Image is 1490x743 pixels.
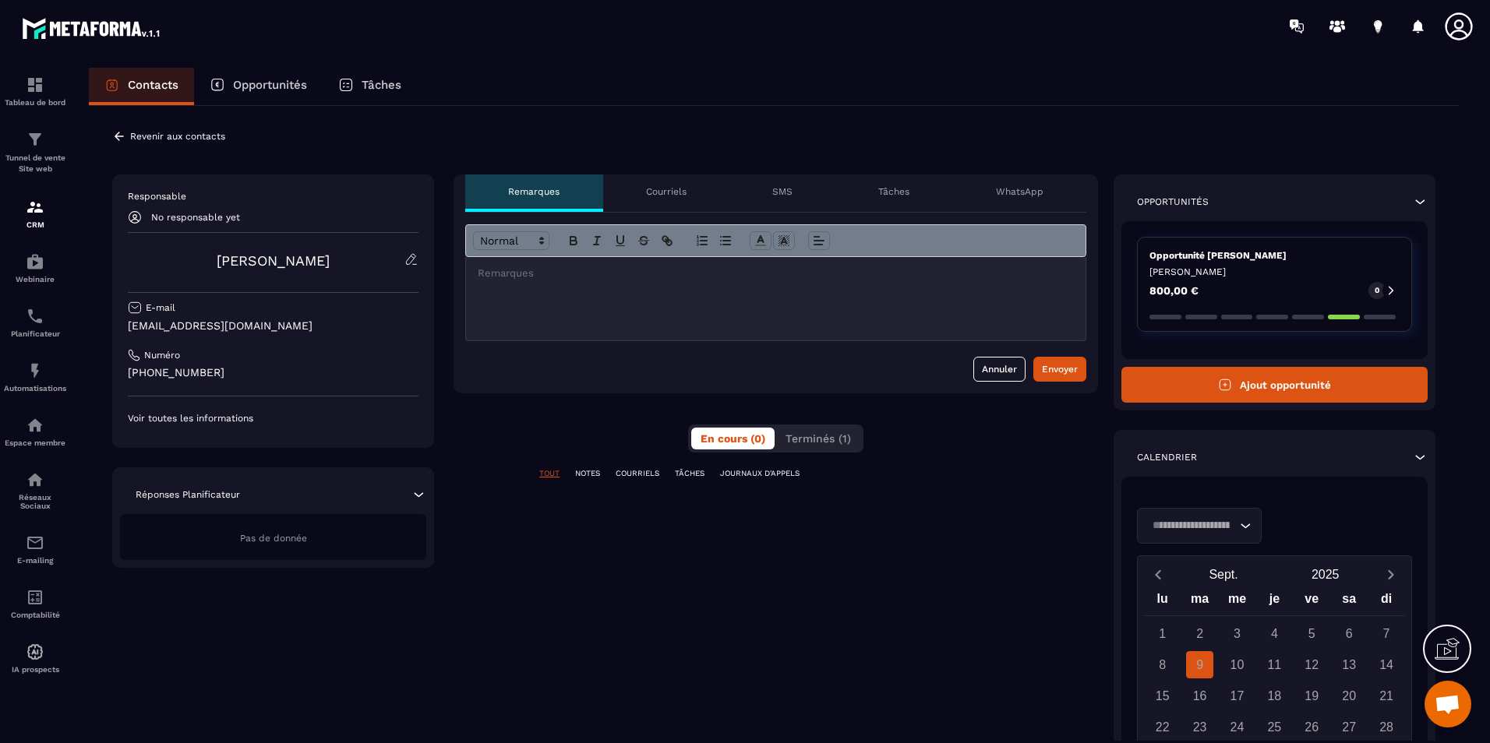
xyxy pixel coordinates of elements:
div: sa [1330,588,1368,615]
p: Espace membre [4,438,66,447]
p: No responsable yet [151,212,240,223]
p: Opportunité [PERSON_NAME] [1149,249,1400,262]
div: 18 [1261,682,1288,710]
a: Contacts [89,68,194,105]
div: 12 [1298,651,1326,678]
p: Planificateur [4,329,66,338]
p: 0 [1375,285,1379,296]
button: Ajout opportunité [1121,367,1428,403]
p: Voir toutes les informations [128,412,418,424]
button: Open years overlay [1274,561,1376,588]
p: Tâches [878,185,909,198]
p: NOTES [575,468,600,479]
img: formation [26,76,44,94]
p: [PHONE_NUMBER] [128,365,418,380]
p: E-mail [146,301,175,314]
p: Opportunités [1137,195,1209,208]
div: 20 [1336,682,1363,710]
a: formationformationTableau de bord [4,64,66,118]
div: 14 [1373,651,1400,678]
p: Remarques [508,185,560,198]
div: Search for option [1137,508,1262,544]
button: Envoyer [1033,357,1086,382]
div: 26 [1298,713,1326,741]
p: Réponses Planificateur [136,488,240,501]
div: 9 [1186,651,1213,678]
div: 4 [1261,620,1288,647]
div: 6 [1336,620,1363,647]
p: Comptabilité [4,611,66,619]
div: 28 [1373,713,1400,741]
div: 3 [1223,620,1251,647]
p: 800,00 € [1149,285,1199,296]
div: 22 [1149,713,1176,741]
p: IA prospects [4,665,66,674]
a: formationformationCRM [4,186,66,241]
img: scheduler [26,307,44,326]
div: Envoyer [1042,361,1078,377]
a: formationformationTunnel de vente Site web [4,118,66,186]
img: automations [26,361,44,380]
p: Contacts [128,78,178,92]
div: 25 [1261,713,1288,741]
p: Webinaire [4,275,66,283]
a: automationsautomationsAutomatisations [4,350,66,404]
p: Réseaux Sociaux [4,493,66,510]
img: automations [26,416,44,435]
p: COURRIELS [616,468,659,479]
button: Terminés (1) [776,428,860,449]
a: accountantaccountantComptabilité [4,576,66,631]
p: CRM [4,220,66,229]
div: je [1255,588,1293,615]
div: 11 [1261,651,1288,678]
div: ve [1293,588,1330,615]
p: Calendrier [1137,451,1197,463]
p: Automatisations [4,384,66,393]
div: 19 [1298,682,1326,710]
a: schedulerschedulerPlanificateur [4,295,66,350]
span: Pas de donnée [240,533,307,544]
button: Open months overlay [1173,561,1275,588]
div: Ouvrir le chat [1425,681,1471,727]
span: En cours (0) [701,432,765,445]
div: 24 [1223,713,1251,741]
p: Tâches [362,78,401,92]
div: 23 [1186,713,1213,741]
p: Tableau de bord [4,98,66,107]
div: di [1368,588,1405,615]
p: Courriels [646,185,687,198]
div: ma [1181,588,1219,615]
a: social-networksocial-networkRéseaux Sociaux [4,459,66,522]
p: JOURNAUX D'APPELS [720,468,800,479]
div: 8 [1149,651,1176,678]
img: social-network [26,470,44,489]
img: accountant [26,588,44,607]
p: [PERSON_NAME] [1149,266,1400,278]
p: Opportunités [233,78,307,92]
a: automationsautomationsWebinaire [4,241,66,295]
span: Terminés (1) [786,432,851,445]
div: 2 [1186,620,1213,647]
p: WhatsApp [996,185,1043,198]
div: lu [1144,588,1181,615]
div: 15 [1149,682,1176,710]
img: logo [22,14,162,42]
div: 13 [1336,651,1363,678]
input: Search for option [1147,517,1236,534]
div: 7 [1373,620,1400,647]
div: 5 [1298,620,1326,647]
img: formation [26,130,44,149]
img: automations [26,643,44,661]
p: E-mailing [4,556,66,565]
div: 27 [1336,713,1363,741]
a: automationsautomationsEspace membre [4,404,66,459]
img: automations [26,252,44,271]
a: emailemailE-mailing [4,522,66,576]
p: Tunnel de vente Site web [4,153,66,174]
div: 16 [1186,682,1213,710]
div: me [1219,588,1256,615]
div: 21 [1373,682,1400,710]
p: Responsable [128,190,418,202]
button: En cours (0) [691,428,775,449]
p: TOUT [539,468,560,479]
